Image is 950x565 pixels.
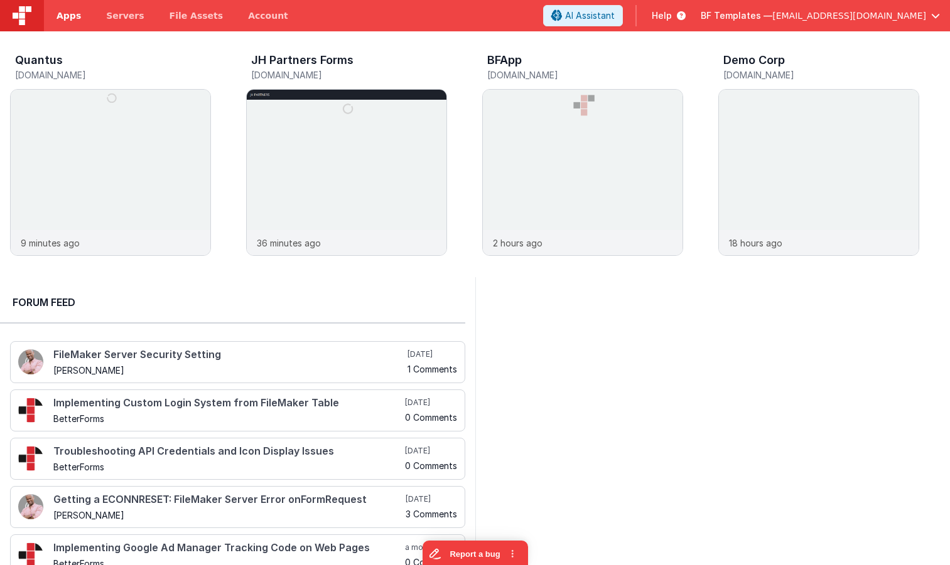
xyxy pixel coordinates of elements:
[57,9,81,22] span: Apps
[487,70,683,80] h5: [DOMAIN_NAME]
[652,9,672,22] span: Help
[53,494,403,505] h4: Getting a ECONNRESET: FileMaker Server Error onFormRequest
[543,5,623,26] button: AI Assistant
[405,413,457,422] h5: 0 Comments
[18,349,43,374] img: 411_2.png
[723,54,785,66] h3: Demo Corp
[18,494,43,519] img: 411_2.png
[53,349,405,361] h4: FileMaker Server Security Setting
[53,542,402,554] h4: Implementing Google Ad Manager Tracking Code on Web Pages
[15,54,63,66] h3: Quantus
[406,509,457,519] h5: 3 Comments
[18,446,43,471] img: 295_2.png
[10,486,465,528] a: Getting a ECONNRESET: FileMaker Server Error onFormRequest [PERSON_NAME] [DATE] 3 Comments
[772,9,926,22] span: [EMAIL_ADDRESS][DOMAIN_NAME]
[257,236,321,250] p: 36 minutes ago
[13,295,453,310] h2: Forum Feed
[405,542,457,552] h5: a month ago
[53,414,402,423] h5: BetterForms
[53,366,405,375] h5: [PERSON_NAME]
[106,9,144,22] span: Servers
[408,349,457,359] h5: [DATE]
[565,9,615,22] span: AI Assistant
[10,438,465,480] a: Troubleshooting API Credentials and Icon Display Issues BetterForms [DATE] 0 Comments
[251,54,354,66] h3: JH Partners Forms
[405,398,457,408] h5: [DATE]
[701,9,940,22] button: BF Templates — [EMAIL_ADDRESS][DOMAIN_NAME]
[53,398,402,409] h4: Implementing Custom Login System from FileMaker Table
[53,510,403,520] h5: [PERSON_NAME]
[15,70,211,80] h5: [DOMAIN_NAME]
[723,70,919,80] h5: [DOMAIN_NAME]
[10,341,465,383] a: FileMaker Server Security Setting [PERSON_NAME] [DATE] 1 Comments
[487,54,522,66] h3: BFApp
[405,446,457,456] h5: [DATE]
[53,446,402,457] h4: Troubleshooting API Credentials and Icon Display Issues
[18,398,43,423] img: 295_2.png
[251,70,447,80] h5: [DOMAIN_NAME]
[701,9,772,22] span: BF Templates —
[408,364,457,374] h5: 1 Comments
[53,462,402,472] h5: BetterForms
[170,9,224,22] span: File Assets
[493,236,542,250] p: 2 hours ago
[406,494,457,504] h5: [DATE]
[405,461,457,470] h5: 0 Comments
[729,236,782,250] p: 18 hours ago
[10,389,465,431] a: Implementing Custom Login System from FileMaker Table BetterForms [DATE] 0 Comments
